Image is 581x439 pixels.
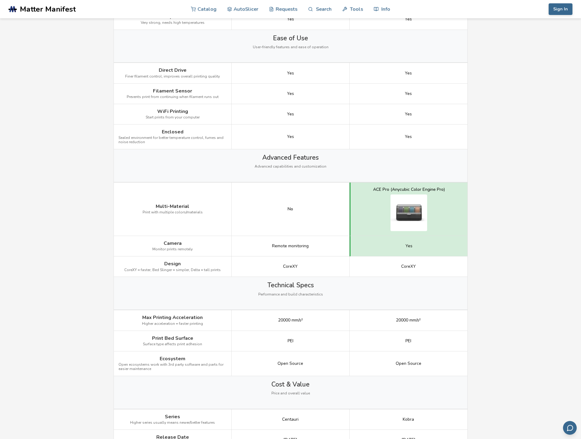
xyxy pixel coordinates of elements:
span: Finer filament control, improves overall printing quality [125,74,220,79]
span: Yes [405,112,412,117]
span: 20000 mm/s² [278,318,303,323]
span: Enclosed [162,129,183,135]
span: Open ecosystems work with 3rd party software and parts for easier maintenance [118,363,227,371]
span: Multi-Material [156,204,189,209]
div: No [288,207,293,212]
img: Anycubic Kobra S1 multi-material system [390,194,427,231]
span: Higher series usually means newer/better features [130,421,215,425]
span: Yes [287,134,294,139]
span: Yes [405,71,412,76]
span: Yes [287,112,294,117]
span: Design [164,261,181,267]
span: Surface type affects print adhesion [143,342,202,346]
span: Yes [287,71,294,76]
span: Advanced capabilities and customization [255,165,326,169]
span: Open Source [396,361,421,366]
span: Kobra [403,417,414,422]
span: Yes [405,134,412,139]
span: Price and overall value [271,391,310,396]
span: PEI [288,339,293,343]
span: Matter Manifest [20,5,76,13]
span: Prevents print from continuing when filament runs out [127,95,219,99]
span: Nylon [166,14,180,19]
span: Monitor prints remotely [152,247,193,252]
span: Very strong, needs high temperatures [141,21,205,25]
span: Ease of Use [273,34,308,42]
span: Yes [405,91,412,96]
span: Direct Drive [159,67,187,73]
span: Sealed environment for better temperature control, fumes and noise reduction [118,136,227,144]
span: Start prints from your computer [146,115,200,120]
span: Performance and build characteristics [258,292,323,297]
span: PEI [405,339,411,343]
button: Sign In [549,3,572,15]
span: Technical Specs [267,281,314,289]
span: Centauri [282,417,299,422]
span: WiFi Printing [157,109,188,114]
span: Higher acceleration = faster printing [142,322,203,326]
span: Cost & Value [271,381,310,388]
span: CoreXY = faster, Bed Slinger = simpler, Delta = tall prints [124,268,221,272]
span: CoreXY [283,264,298,269]
span: Max Printing Acceleration [142,315,203,320]
span: Remote monitoring [272,244,309,249]
button: Send feedback via email [563,421,577,435]
span: Series [165,414,180,419]
span: Yes [405,244,412,249]
span: Yes [405,17,412,22]
span: Open Source [278,361,303,366]
div: ACE Pro (Anycubic Color Engine Pro) [373,187,445,192]
span: Yes [287,91,294,96]
span: Advanced Features [262,154,319,161]
span: 20000 mm/s² [396,318,421,323]
span: Camera [164,241,182,246]
span: Print Bed Surface [152,336,193,341]
span: Print with multiple colors/materials [143,210,203,215]
span: User-friendly features and ease of operation [253,45,329,49]
span: CoreXY [401,264,416,269]
span: Ecosystem [160,356,185,361]
span: Filament Sensor [153,88,192,94]
span: Yes [287,17,294,22]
